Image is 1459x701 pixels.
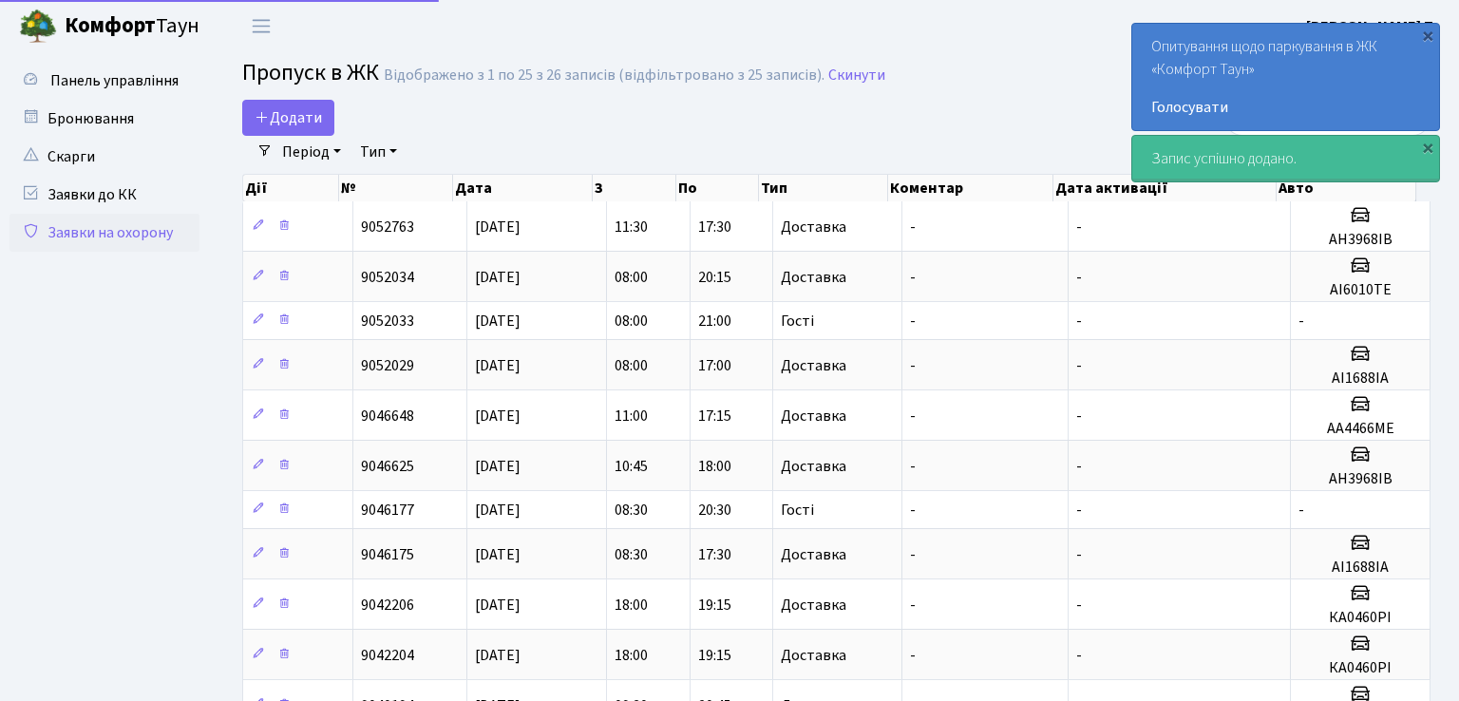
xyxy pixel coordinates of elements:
[453,175,593,201] th: Дата
[50,70,179,91] span: Панель управління
[1298,559,1422,577] h5: АІ1688ІА
[65,10,156,41] b: Комфорт
[698,544,731,565] span: 17:30
[352,136,405,168] a: Тип
[237,10,285,42] button: Переключити навігацію
[698,217,731,237] span: 17:30
[910,500,916,521] span: -
[910,267,916,288] span: -
[475,544,521,565] span: [DATE]
[1076,645,1082,666] span: -
[361,311,414,332] span: 9052033
[1298,311,1304,332] span: -
[475,267,521,288] span: [DATE]
[781,547,846,562] span: Доставка
[242,100,334,136] a: Додати
[1277,175,1416,201] th: Авто
[1418,138,1437,157] div: ×
[475,406,521,426] span: [DATE]
[781,459,846,474] span: Доставка
[593,175,675,201] th: З
[1053,175,1277,201] th: Дата активації
[698,267,731,288] span: 20:15
[242,56,379,89] span: Пропуск в ЖК
[698,645,731,666] span: 19:15
[1076,355,1082,376] span: -
[698,311,731,332] span: 21:00
[275,136,349,168] a: Період
[615,544,648,565] span: 08:30
[615,406,648,426] span: 11:00
[9,214,199,252] a: Заявки на охорону
[1298,420,1422,438] h5: АА4466МЕ
[781,358,846,373] span: Доставка
[910,355,916,376] span: -
[910,311,916,332] span: -
[384,66,824,85] div: Відображено з 1 по 25 з 26 записів (відфільтровано з 25 записів).
[1076,456,1082,477] span: -
[475,355,521,376] span: [DATE]
[781,270,846,285] span: Доставка
[615,311,648,332] span: 08:00
[910,595,916,616] span: -
[1132,136,1439,181] div: Запис успішно додано.
[475,217,521,237] span: [DATE]
[615,500,648,521] span: 08:30
[361,544,414,565] span: 9046175
[781,313,814,329] span: Гості
[361,500,414,521] span: 9046177
[65,10,199,43] span: Таун
[19,8,57,46] img: logo.png
[1076,406,1082,426] span: -
[475,595,521,616] span: [DATE]
[361,355,414,376] span: 9052029
[255,107,322,128] span: Додати
[1306,16,1436,37] b: [PERSON_NAME] Т.
[698,355,731,376] span: 17:00
[475,311,521,332] span: [DATE]
[361,406,414,426] span: 9046648
[1298,231,1422,249] h5: АН3968ІВ
[781,648,846,663] span: Доставка
[828,66,885,85] a: Скинути
[1076,267,1082,288] span: -
[1306,15,1436,38] a: [PERSON_NAME] Т.
[361,217,414,237] span: 9052763
[1076,500,1082,521] span: -
[1298,659,1422,677] h5: КА0460РІ
[1076,544,1082,565] span: -
[361,595,414,616] span: 9042206
[1298,500,1304,521] span: -
[1298,281,1422,299] h5: АІ6010ТЕ
[698,456,731,477] span: 18:00
[475,456,521,477] span: [DATE]
[615,267,648,288] span: 08:00
[676,175,759,201] th: По
[9,138,199,176] a: Скарги
[1298,609,1422,627] h5: КА0460РІ
[361,267,414,288] span: 9052034
[781,597,846,613] span: Доставка
[781,408,846,424] span: Доставка
[475,645,521,666] span: [DATE]
[910,217,916,237] span: -
[781,502,814,518] span: Гості
[1076,217,1082,237] span: -
[910,456,916,477] span: -
[698,500,731,521] span: 20:30
[698,595,731,616] span: 19:15
[1151,96,1420,119] a: Голосувати
[615,355,648,376] span: 08:00
[1076,595,1082,616] span: -
[1298,369,1422,388] h5: АІ1688ІА
[1418,26,1437,45] div: ×
[759,175,888,201] th: Тип
[615,645,648,666] span: 18:00
[475,500,521,521] span: [DATE]
[361,456,414,477] span: 9046625
[361,645,414,666] span: 9042204
[339,175,453,201] th: №
[243,175,339,201] th: Дії
[781,219,846,235] span: Доставка
[888,175,1053,201] th: Коментар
